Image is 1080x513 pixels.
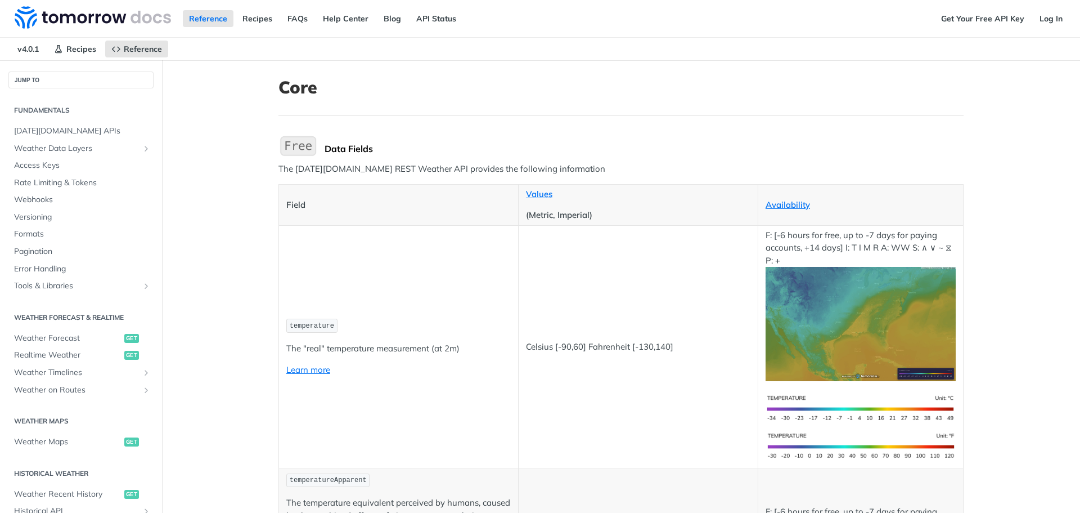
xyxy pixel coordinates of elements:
span: Realtime Weather [14,350,121,361]
a: Formats [8,226,154,243]
span: Weather Maps [14,436,121,448]
a: Realtime Weatherget [8,347,154,364]
span: Expand image [766,402,956,413]
div: Data Fields [325,143,964,154]
span: get [124,351,139,360]
a: FAQs [281,10,314,27]
a: Weather Data LayersShow subpages for Weather Data Layers [8,140,154,157]
p: The [DATE][DOMAIN_NAME] REST Weather API provides the following information [278,163,964,176]
span: Expand image [766,318,956,329]
a: [DATE][DOMAIN_NAME] APIs [8,123,154,140]
span: Pagination [14,246,151,257]
span: Access Keys [14,160,151,171]
span: Reference [124,44,162,54]
h1: Core [278,77,964,97]
button: Show subpages for Weather on Routes [142,386,151,395]
a: Pagination [8,243,154,260]
p: Field [286,199,511,212]
a: Weather on RoutesShow subpages for Weather on Routes [8,382,154,399]
span: v4.0.1 [11,41,45,57]
a: Rate Limiting & Tokens [8,175,154,191]
a: Tools & LibrariesShow subpages for Tools & Libraries [8,278,154,295]
p: The "real" temperature measurement (at 2m) [286,342,511,355]
a: Webhooks [8,191,154,208]
span: get [124,438,139,447]
a: Learn more [286,364,330,375]
h2: Weather Maps [8,416,154,426]
a: Weather TimelinesShow subpages for Weather Timelines [8,364,154,381]
span: get [124,334,139,343]
button: Show subpages for Weather Timelines [142,368,151,377]
a: Error Handling [8,261,154,278]
a: Versioning [8,209,154,226]
button: Show subpages for Tools & Libraries [142,282,151,291]
a: Blog [377,10,407,27]
a: Log In [1033,10,1069,27]
button: JUMP TO [8,72,154,88]
a: Weather Forecastget [8,330,154,347]
a: Help Center [317,10,375,27]
a: Access Keys [8,157,154,174]
span: Versioning [14,212,151,223]
code: temperatureApparent [286,474,370,488]
a: Reference [183,10,233,27]
span: Weather Recent History [14,489,121,500]
a: Reference [105,41,168,57]
span: get [124,490,139,499]
a: Get Your Free API Key [935,10,1030,27]
a: Recipes [48,41,102,57]
span: Webhooks [14,194,151,206]
a: Weather Recent Historyget [8,486,154,503]
span: Weather on Routes [14,385,139,396]
a: API Status [410,10,462,27]
span: Formats [14,229,151,240]
span: Weather Forecast [14,333,121,344]
span: Error Handling [14,264,151,275]
a: Values [526,189,552,199]
span: Rate Limiting & Tokens [14,177,151,189]
code: temperature [286,319,337,333]
span: Expand image [766,440,956,450]
button: Show subpages for Weather Data Layers [142,144,151,153]
h2: Fundamentals [8,105,154,115]
p: Celsius [-90,60] Fahrenheit [-130,140] [526,341,750,354]
span: Recipes [66,44,96,54]
h2: Weather Forecast & realtime [8,313,154,323]
a: Weather Mapsget [8,434,154,450]
span: Weather Data Layers [14,143,139,154]
p: F: [-6 hours for free, up to -7 days for paying accounts, +14 days] I: T I M R A: WW S: ∧ ∨ ~ ⧖ P: + [766,229,956,381]
img: Tomorrow.io Weather API Docs [15,6,171,29]
p: (Metric, Imperial) [526,209,750,222]
h2: Historical Weather [8,469,154,479]
span: Tools & Libraries [14,280,139,292]
span: Weather Timelines [14,367,139,378]
a: Recipes [236,10,278,27]
a: Availability [766,199,810,210]
span: [DATE][DOMAIN_NAME] APIs [14,126,151,137]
